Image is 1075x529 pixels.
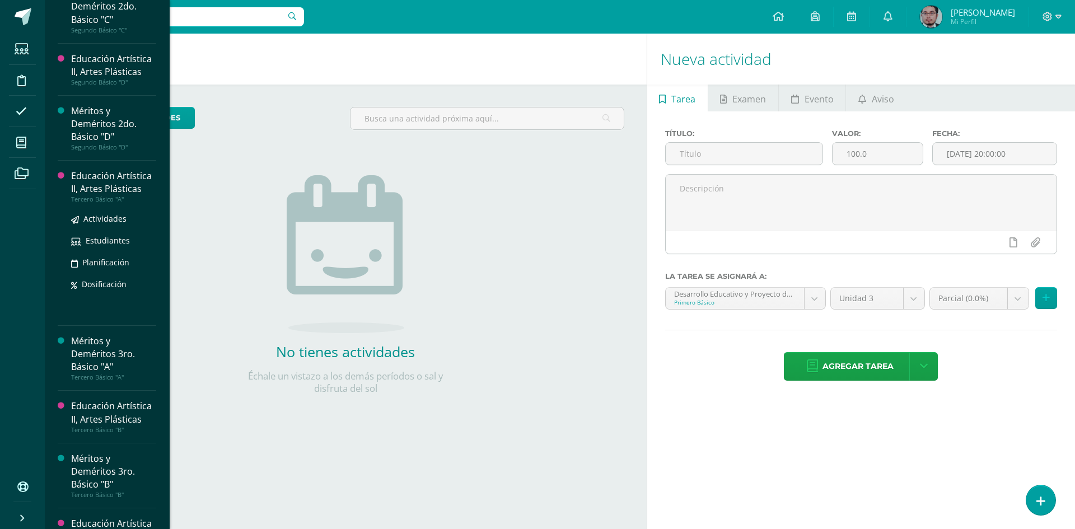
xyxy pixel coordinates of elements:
[666,288,825,309] a: Desarrollo Educativo y Proyecto de Vida 'D'Primero Básico
[71,400,156,433] a: Educación Artística II, Artes PlásticasTercero Básico "B"
[71,105,156,151] a: Méritos y Deméritos 2do. Básico "D"Segundo Básico "D"
[71,491,156,499] div: Tercero Básico "B"
[951,17,1015,26] span: Mi Perfil
[71,53,156,78] div: Educación Artística II, Artes Plásticas
[71,170,156,195] div: Educación Artística II, Artes Plásticas
[82,257,129,268] span: Planificación
[82,279,127,289] span: Dosificación
[71,195,156,203] div: Tercero Básico "A"
[83,213,127,224] span: Actividades
[674,288,796,298] div: Desarrollo Educativo y Proyecto de Vida 'D'
[661,34,1062,85] h1: Nueva actividad
[71,105,156,143] div: Méritos y Deméritos 2do. Básico "D"
[71,335,156,381] a: Méritos y Deméritos 3ro. Básico "A"Tercero Básico "A"
[86,235,130,246] span: Estudiantes
[233,342,457,361] h2: No tienes actividades
[833,143,923,165] input: Puntos máximos
[831,288,924,309] a: Unidad 3
[58,34,633,85] h1: Actividades
[839,288,895,309] span: Unidad 3
[666,143,822,165] input: Título
[832,129,923,138] label: Valor:
[822,353,894,380] span: Agregar tarea
[71,26,156,34] div: Segundo Básico "C"
[350,107,623,129] input: Busca una actividad próxima aquí...
[805,86,834,113] span: Evento
[71,78,156,86] div: Segundo Básico "D"
[71,373,156,381] div: Tercero Básico "A"
[846,85,906,111] a: Aviso
[920,6,942,28] img: c79a8ee83a32926c67f9bb364e6b58c4.png
[71,452,156,491] div: Méritos y Deméritos 3ro. Básico "B"
[872,86,894,113] span: Aviso
[674,298,796,306] div: Primero Básico
[647,85,708,111] a: Tarea
[932,129,1057,138] label: Fecha:
[71,170,156,203] a: Educación Artística II, Artes PlásticasTercero Básico "A"
[671,86,695,113] span: Tarea
[71,426,156,434] div: Tercero Básico "B"
[732,86,766,113] span: Examen
[52,7,304,26] input: Busca un usuario...
[708,85,778,111] a: Examen
[71,452,156,499] a: Méritos y Deméritos 3ro. Básico "B"Tercero Básico "B"
[71,234,156,247] a: Estudiantes
[933,143,1057,165] input: Fecha de entrega
[938,288,999,309] span: Parcial (0.0%)
[71,278,156,291] a: Dosificación
[71,53,156,86] a: Educación Artística II, Artes PlásticasSegundo Básico "D"
[71,212,156,225] a: Actividades
[71,256,156,269] a: Planificación
[233,370,457,395] p: Échale un vistazo a los demás períodos o sal y disfruta del sol
[665,272,1057,280] label: La tarea se asignará a:
[71,335,156,373] div: Méritos y Deméritos 3ro. Básico "A"
[71,143,156,151] div: Segundo Básico "D"
[779,85,845,111] a: Evento
[951,7,1015,18] span: [PERSON_NAME]
[71,400,156,425] div: Educación Artística II, Artes Plásticas
[665,129,823,138] label: Título:
[930,288,1029,309] a: Parcial (0.0%)
[287,175,404,333] img: no_activities.png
